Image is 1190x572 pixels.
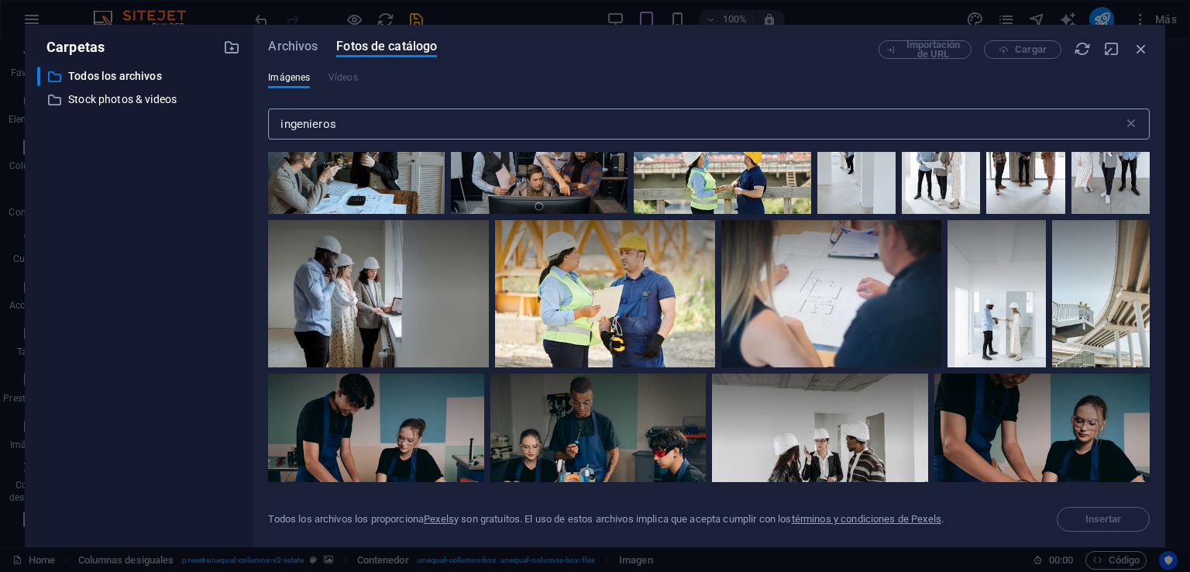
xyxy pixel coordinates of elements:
[268,512,944,526] div: Todos los archivos los proporciona y son gratuitos. El uso de estos archivos implica que acepta c...
[37,37,105,57] p: Carpetas
[1133,40,1150,57] i: Cerrar
[223,39,240,56] i: Crear carpeta
[336,37,437,56] span: Fotos de catálogo
[268,68,310,87] span: Imágenes
[328,68,358,87] span: Este tipo de archivo no es soportado por este elemento
[268,37,318,56] span: Archivos
[792,513,941,525] a: términos y condiciones de Pexels
[1074,40,1091,57] i: Volver a cargar
[68,91,212,109] p: Stock photos & videos
[37,90,240,109] div: Stock photos & videos
[268,109,1123,140] input: Buscar
[1103,40,1120,57] i: Minimizar
[424,513,454,525] a: Pexels
[37,67,40,86] div: ​
[1057,507,1150,532] span: Selecciona primero un archivo
[68,67,212,85] p: Todos los archivos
